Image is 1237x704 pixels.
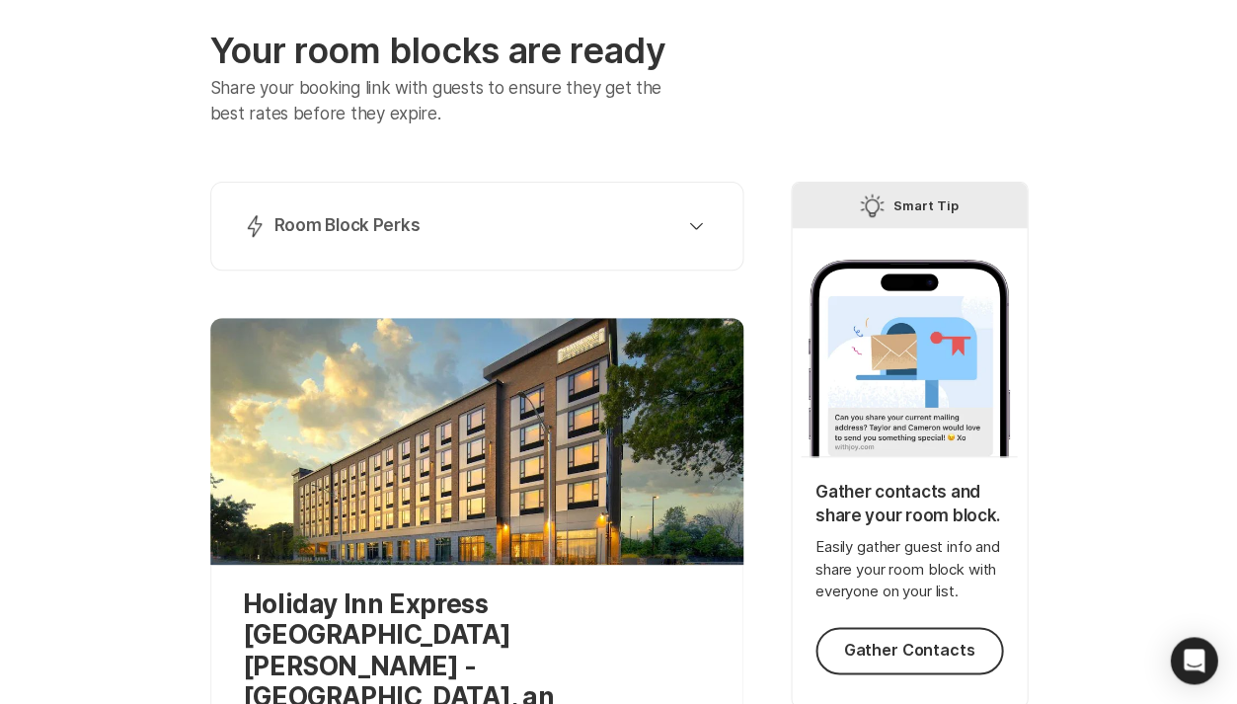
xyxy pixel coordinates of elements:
button: Room Block Perks [235,206,719,246]
p: Gather contacts and share your room block. [815,481,1003,528]
p: Your room blocks are ready [210,30,743,72]
p: Room Block Perks [274,214,421,238]
div: Open Intercom Messenger [1170,637,1217,684]
p: Easily gather guest info and share your room block with everyone on your list. [815,536,1003,603]
p: Share your booking link with guests to ensure they get the best rates before they expire. [210,76,691,126]
p: Smart Tip [893,194,959,217]
button: Gather Contacts [815,627,1003,674]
